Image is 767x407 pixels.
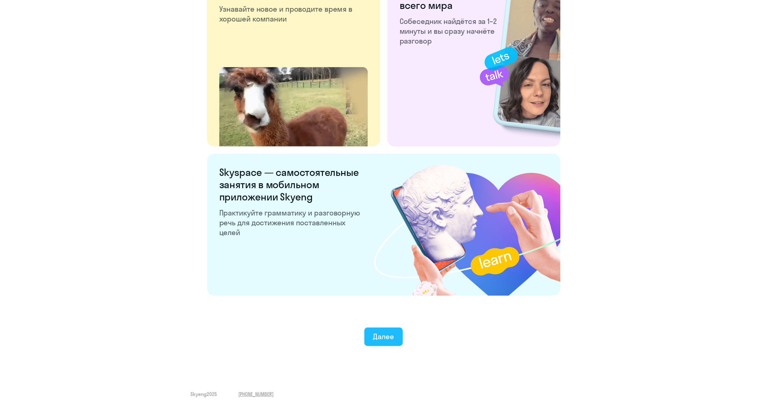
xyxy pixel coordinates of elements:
img: life [219,67,368,146]
a: [PHONE_NUMBER] [238,391,274,397]
p: Узнавайте новое и проводите время в хорошей компании [219,4,362,24]
span: Skyeng 2025 [190,391,217,397]
div: Далее [373,331,394,341]
h6: Skyspace — самостоятельные занятия в мобильном приложении Skyeng [219,166,362,203]
p: Собеседник найдётся за 1–2 минуты и вы сразу начнёте разговор [400,16,498,46]
img: skyspace [374,154,560,296]
p: Практикуйте грамматику и разговорную речь для достижения поставленных целей [219,208,362,237]
button: Далее [364,328,403,346]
